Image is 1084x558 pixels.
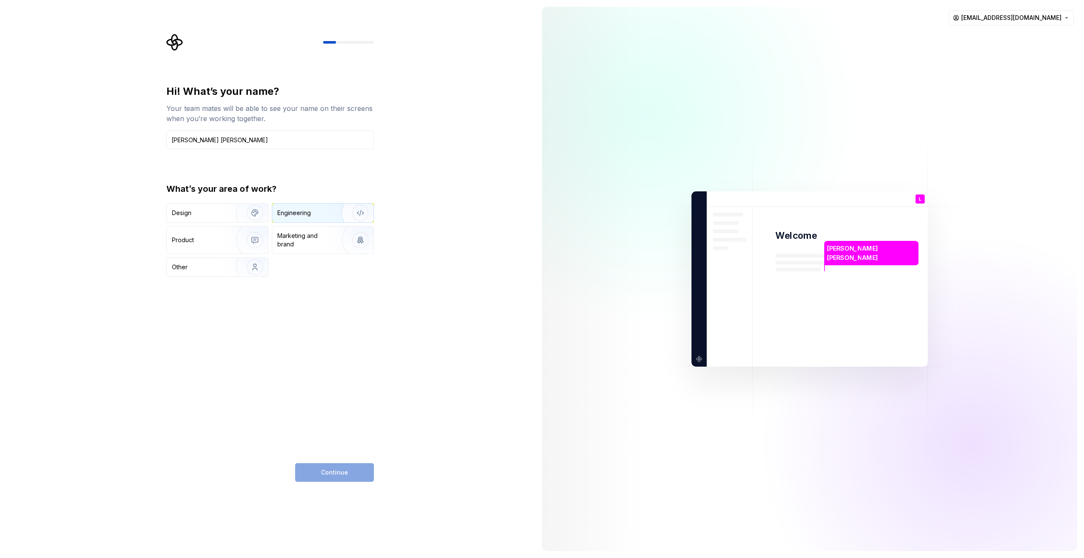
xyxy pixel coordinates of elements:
div: Design [172,209,191,217]
input: Han Solo [166,130,374,149]
div: Engineering [277,209,311,217]
div: Hi! What’s your name? [166,85,374,98]
p: Welcome [775,229,817,242]
svg: Supernova Logo [166,34,183,51]
p: L [919,197,921,202]
span: [EMAIL_ADDRESS][DOMAIN_NAME] [961,14,1062,22]
div: Product [172,236,194,244]
p: [PERSON_NAME] [PERSON_NAME] [827,244,915,262]
div: Your team mates will be able to see your name on their screens when you’re working together. [166,103,374,124]
button: [EMAIL_ADDRESS][DOMAIN_NAME] [949,10,1074,25]
div: Other [172,263,188,271]
div: Marketing and brand [277,232,335,249]
div: What’s your area of work? [166,183,374,195]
